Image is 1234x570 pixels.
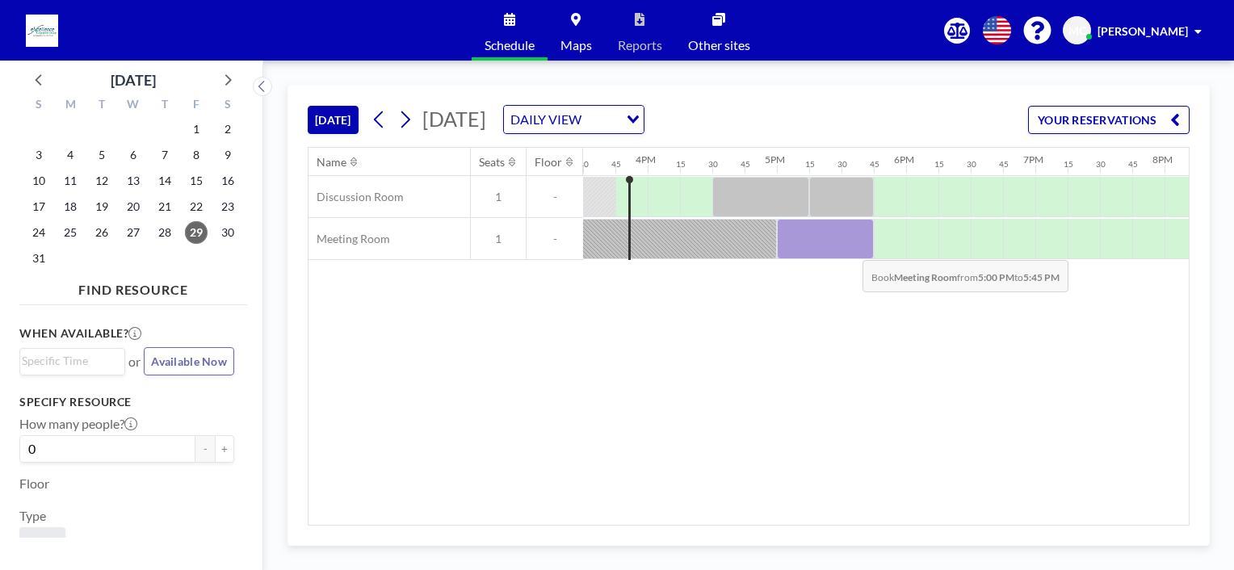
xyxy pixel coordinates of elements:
[151,354,227,368] span: Available Now
[216,170,239,192] span: Saturday, August 16, 2025
[805,159,815,170] div: 15
[195,435,215,463] button: -
[741,159,750,170] div: 45
[308,106,359,134] button: [DATE]
[122,221,145,244] span: Wednesday, August 27, 2025
[19,416,137,432] label: How many people?
[1098,24,1188,38] span: [PERSON_NAME]
[19,275,247,298] h4: FIND RESOURCE
[185,221,208,244] span: Friday, August 29, 2025
[19,395,234,409] h3: Specify resource
[507,109,585,130] span: DAILY VIEW
[1064,159,1073,170] div: 15
[22,352,115,370] input: Search for option
[144,347,234,375] button: Available Now
[837,159,847,170] div: 30
[90,195,113,218] span: Tuesday, August 19, 2025
[967,159,976,170] div: 30
[118,95,149,116] div: W
[422,107,486,131] span: [DATE]
[618,39,662,52] span: Reports
[111,69,156,91] div: [DATE]
[527,190,583,204] span: -
[611,159,621,170] div: 45
[863,260,1068,292] span: Book from to
[26,15,58,47] img: organization-logo
[153,221,176,244] span: Thursday, August 28, 2025
[471,190,526,204] span: 1
[180,95,212,116] div: F
[27,195,50,218] span: Sunday, August 17, 2025
[579,159,589,170] div: 30
[90,170,113,192] span: Tuesday, August 12, 2025
[894,153,914,166] div: 6PM
[185,118,208,140] span: Friday, August 1, 2025
[485,39,535,52] span: Schedule
[308,190,404,204] span: Discussion Room
[471,232,526,246] span: 1
[527,232,583,246] span: -
[1096,159,1106,170] div: 30
[978,271,1014,283] b: 5:00 PM
[55,95,86,116] div: M
[20,349,124,373] div: Search for option
[1023,271,1060,283] b: 5:45 PM
[122,144,145,166] span: Wednesday, August 6, 2025
[765,153,785,166] div: 5PM
[586,109,617,130] input: Search for option
[560,39,592,52] span: Maps
[688,39,750,52] span: Other sites
[479,155,505,170] div: Seats
[128,354,141,370] span: or
[317,155,346,170] div: Name
[185,195,208,218] span: Friday, August 22, 2025
[1023,153,1043,166] div: 7PM
[185,144,208,166] span: Friday, August 8, 2025
[19,508,46,524] label: Type
[90,144,113,166] span: Tuesday, August 5, 2025
[212,95,243,116] div: S
[535,155,562,170] div: Floor
[26,534,59,550] span: Room
[153,195,176,218] span: Thursday, August 21, 2025
[894,271,957,283] b: Meeting Room
[216,144,239,166] span: Saturday, August 9, 2025
[216,221,239,244] span: Saturday, August 30, 2025
[59,170,82,192] span: Monday, August 11, 2025
[1152,153,1173,166] div: 8PM
[122,170,145,192] span: Wednesday, August 13, 2025
[1128,159,1138,170] div: 45
[86,95,118,116] div: T
[1028,106,1190,134] button: YOUR RESERVATIONS
[153,144,176,166] span: Thursday, August 7, 2025
[27,144,50,166] span: Sunday, August 3, 2025
[122,195,145,218] span: Wednesday, August 20, 2025
[59,144,82,166] span: Monday, August 4, 2025
[1068,23,1086,38] span: MC
[216,118,239,140] span: Saturday, August 2, 2025
[999,159,1009,170] div: 45
[216,195,239,218] span: Saturday, August 23, 2025
[153,170,176,192] span: Thursday, August 14, 2025
[59,221,82,244] span: Monday, August 25, 2025
[934,159,944,170] div: 15
[676,159,686,170] div: 15
[27,247,50,270] span: Sunday, August 31, 2025
[708,159,718,170] div: 30
[870,159,879,170] div: 45
[215,435,234,463] button: +
[149,95,180,116] div: T
[19,476,49,492] label: Floor
[185,170,208,192] span: Friday, August 15, 2025
[308,232,390,246] span: Meeting Room
[59,195,82,218] span: Monday, August 18, 2025
[27,170,50,192] span: Sunday, August 10, 2025
[23,95,55,116] div: S
[504,106,644,133] div: Search for option
[636,153,656,166] div: 4PM
[90,221,113,244] span: Tuesday, August 26, 2025
[27,221,50,244] span: Sunday, August 24, 2025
